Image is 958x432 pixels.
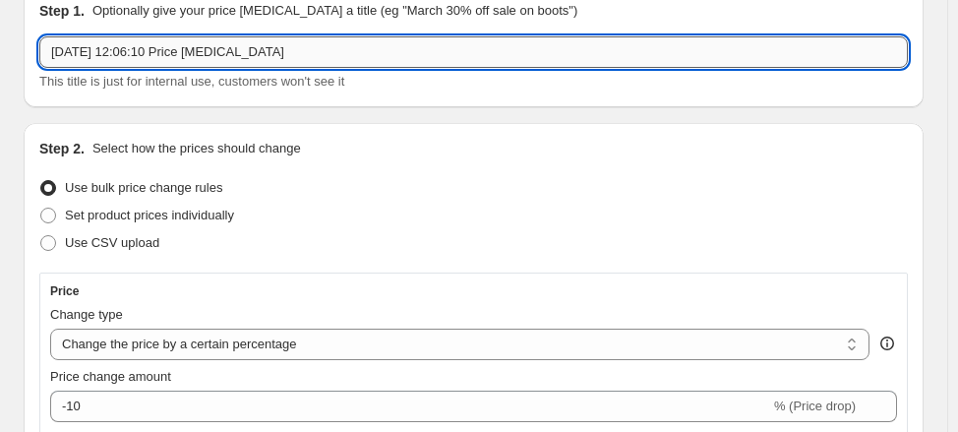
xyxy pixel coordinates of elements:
[65,235,159,250] span: Use CSV upload
[39,1,85,21] h2: Step 1.
[65,180,222,195] span: Use bulk price change rules
[50,369,171,384] span: Price change amount
[39,36,908,68] input: 30% off holiday sale
[50,307,123,322] span: Change type
[39,74,344,89] span: This title is just for internal use, customers won't see it
[92,139,301,158] p: Select how the prices should change
[50,283,79,299] h3: Price
[50,391,770,422] input: -15
[877,334,897,353] div: help
[774,399,856,413] span: % (Price drop)
[92,1,577,21] p: Optionally give your price [MEDICAL_DATA] a title (eg "March 30% off sale on boots")
[65,208,234,222] span: Set product prices individually
[39,139,85,158] h2: Step 2.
